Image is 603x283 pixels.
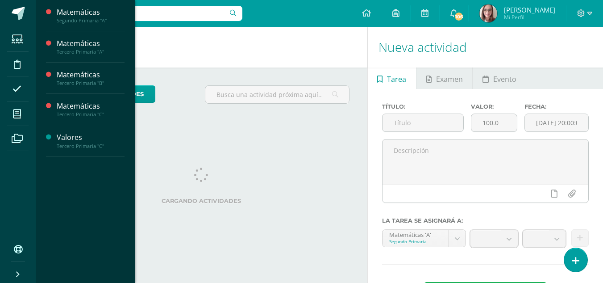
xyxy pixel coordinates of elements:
[57,111,125,118] div: Tercero Primaria "C"
[479,4,497,22] img: 11e318c0762c31058ab6ca225cab9c5d.png
[378,27,592,68] h1: Nueva actividad
[57,101,125,111] div: Matemáticas
[57,38,125,49] div: Matemáticas
[57,70,125,80] div: Matemáticas
[57,17,125,24] div: Segundo Primaria "A"
[57,143,125,149] div: Tercero Primaria "C"
[387,68,406,90] span: Tarea
[382,217,589,224] label: La tarea se asignará a:
[436,68,463,90] span: Examen
[57,132,125,149] a: ValoresTercero Primaria "C"
[471,103,517,110] label: Valor:
[46,27,357,68] h1: Actividades
[57,101,125,118] a: MatemáticasTercero Primaria "C"
[493,68,516,90] span: Evento
[205,86,349,103] input: Busca una actividad próxima aquí...
[504,5,555,14] span: [PERSON_NAME]
[389,230,442,238] div: Matemáticas 'A'
[57,38,125,55] a: MatemáticasTercero Primaria "A"
[454,12,464,21] span: 106
[504,13,555,21] span: Mi Perfil
[42,6,242,21] input: Busca un usuario...
[416,68,472,89] a: Examen
[382,103,464,110] label: Título:
[383,230,466,247] a: Matemáticas 'A'Segundo Primaria
[57,80,125,86] div: Tercero Primaria "B"
[54,198,349,204] label: Cargando actividades
[524,103,589,110] label: Fecha:
[57,70,125,86] a: MatemáticasTercero Primaria "B"
[57,7,125,24] a: MatemáticasSegundo Primaria "A"
[57,49,125,55] div: Tercero Primaria "A"
[368,68,416,89] a: Tarea
[389,238,442,245] div: Segundo Primaria
[57,132,125,143] div: Valores
[471,114,517,131] input: Puntos máximos
[473,68,526,89] a: Evento
[57,7,125,17] div: Matemáticas
[525,114,588,131] input: Fecha de entrega
[383,114,464,131] input: Título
